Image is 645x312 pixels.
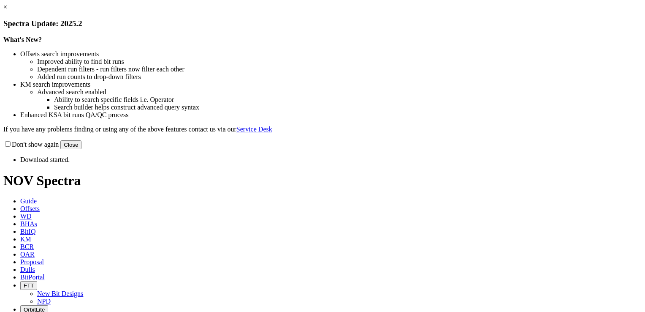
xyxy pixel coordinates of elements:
[3,3,7,11] a: ×
[3,126,642,133] p: If you have any problems finding or using any of the above features contact us via our
[60,140,81,149] button: Close
[54,96,642,104] li: Ability to search specific fields i.e. Operator
[37,73,642,81] li: Added run counts to drop-down filters
[20,251,35,258] span: OAR
[54,104,642,111] li: Search builder helps construct advanced query syntax
[20,50,642,58] li: Offsets search improvements
[37,298,51,305] a: NPD
[20,205,40,212] span: Offsets
[20,258,44,265] span: Proposal
[20,156,70,163] span: Download started.
[20,81,642,88] li: KM search improvements
[20,243,34,250] span: BCR
[20,228,35,235] span: BitIQ
[37,66,642,73] li: Dependent run filters - run filters now filter each other
[20,220,37,227] span: BHAs
[3,173,642,189] h1: NOV Spectra
[20,111,642,119] li: Enhanced KSA bit runs QA/QC process
[37,58,642,66] li: Improved ability to find bit runs
[24,282,34,289] span: FTT
[3,36,42,43] strong: What's New?
[20,235,31,243] span: KM
[37,88,642,96] li: Advanced search enabled
[20,274,45,281] span: BitPortal
[3,19,642,28] h3: Spectra Update: 2025.2
[20,266,35,273] span: Dulls
[5,141,11,147] input: Don't show again
[3,141,59,148] label: Don't show again
[20,213,32,220] span: WD
[37,290,83,297] a: New Bit Designs
[236,126,272,133] a: Service Desk
[20,197,37,205] span: Guide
